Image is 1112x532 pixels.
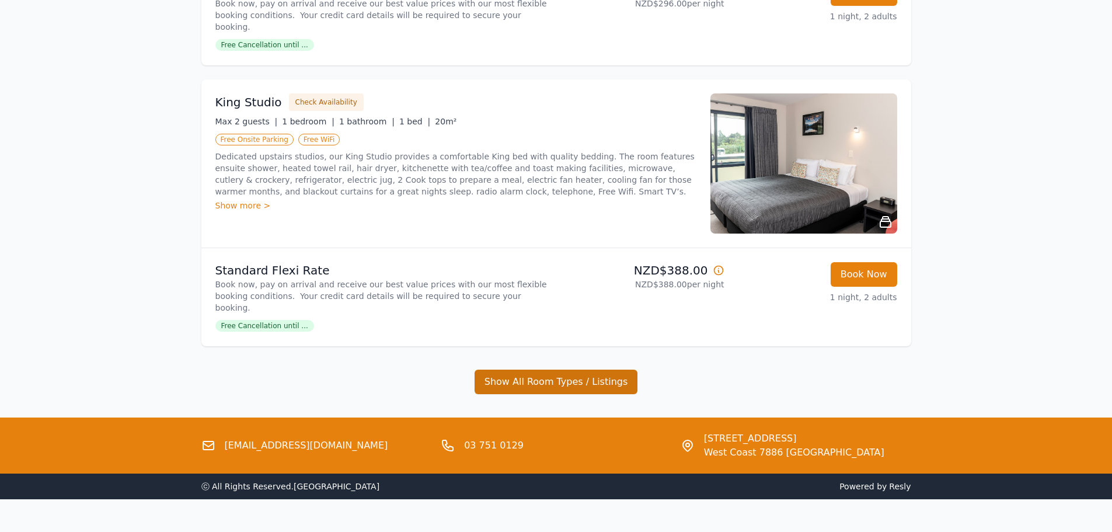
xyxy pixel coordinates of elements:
[464,439,524,453] a: 03 751 0129
[282,117,334,126] span: 1 bedroom |
[215,262,552,279] p: Standard Flexi Rate
[475,370,638,394] button: Show All Room Types / Listings
[215,134,294,145] span: Free Onsite Parking
[561,481,911,492] span: Powered by
[215,279,552,314] p: Book now, pay on arrival and receive our best value prices with our most flexible booking conditi...
[215,200,696,211] div: Show more >
[399,117,430,126] span: 1 bed |
[831,262,897,287] button: Book Now
[298,134,340,145] span: Free WiFi
[561,279,724,290] p: NZD$388.00 per night
[215,151,696,197] p: Dedicated upstairs studios, our King Studio provides a comfortable King bed with quality bedding....
[289,93,364,111] button: Check Availability
[339,117,395,126] span: 1 bathroom |
[201,482,380,491] span: ⓒ All Rights Reserved. [GEOGRAPHIC_DATA]
[704,446,884,460] span: West Coast 7886 [GEOGRAPHIC_DATA]
[435,117,456,126] span: 20m²
[561,262,724,279] p: NZD$388.00
[225,439,388,453] a: [EMAIL_ADDRESS][DOMAIN_NAME]
[215,117,278,126] span: Max 2 guests |
[734,11,897,22] p: 1 night, 2 adults
[215,94,282,110] h3: King Studio
[704,432,884,446] span: [STREET_ADDRESS]
[215,39,314,51] span: Free Cancellation until ...
[889,482,911,491] a: Resly
[215,320,314,332] span: Free Cancellation until ...
[734,291,897,303] p: 1 night, 2 adults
